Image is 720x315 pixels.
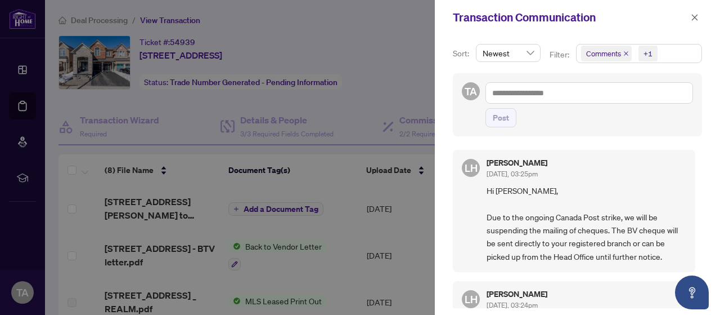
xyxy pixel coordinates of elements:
div: Transaction Communication [453,9,687,26]
span: [DATE], 03:25pm [487,170,538,178]
h5: [PERSON_NAME] [487,290,547,298]
span: close [623,51,629,56]
p: Sort: [453,47,471,60]
p: Filter: [550,48,571,61]
span: TA [465,83,477,99]
span: Comments [581,46,632,61]
span: LH [465,160,478,176]
span: Hi [PERSON_NAME], Due to the ongoing Canada Post strike, we will be suspending the mailing of che... [487,184,686,263]
button: Post [485,108,516,127]
span: Comments [586,48,621,59]
span: close [691,14,699,21]
span: LH [465,291,478,307]
span: Newest [483,45,534,61]
h5: [PERSON_NAME] [487,159,547,167]
div: +1 [643,48,652,59]
span: [DATE], 03:24pm [487,301,538,309]
button: Open asap [675,276,709,309]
